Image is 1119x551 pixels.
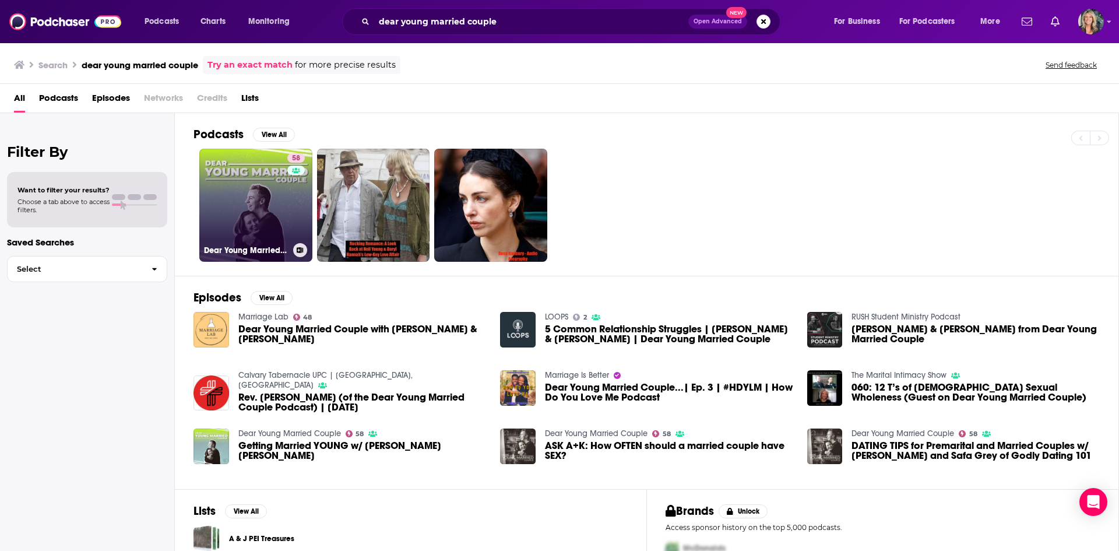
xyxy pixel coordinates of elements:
[807,312,843,348] img: Adam & Karissa King from Dear Young Married Couple
[666,523,1100,532] p: Access sponsor history on the top 5,000 podcasts.
[39,89,78,113] a: Podcasts
[238,392,487,412] a: Rev. Adam King (of the Dear Young Married Couple Podcast) | Sunday, February 6, 2022
[500,312,536,348] img: 5 Common Relationship Struggles | Adam & Karissa King | Dear Young Married Couple
[136,12,194,31] button: open menu
[238,370,413,390] a: Calvary Tabernacle UPC | Alto, TX
[807,370,843,406] a: 060: 12 T’s of Female Sexual Wholeness (Guest on Dear Young Married Couple)
[545,324,793,344] span: 5 Common Relationship Struggles | [PERSON_NAME] & [PERSON_NAME] | Dear Young Married Couple
[197,89,227,113] span: Credits
[851,429,954,438] a: Dear Young Married Couple
[17,198,110,214] span: Choose a tab above to access filters.
[240,12,305,31] button: open menu
[666,504,714,518] h2: Brands
[1078,9,1104,34] img: User Profile
[38,59,68,71] h3: Search
[193,290,241,305] h2: Episodes
[1046,12,1064,31] a: Show notifications dropdown
[287,153,305,163] a: 58
[14,89,25,113] a: All
[356,431,364,437] span: 58
[851,312,960,322] a: RUSH Student Ministry Podcast
[193,127,244,142] h2: Podcasts
[851,441,1100,461] span: DATING TIPS for Premarital and Married Couples w/ [PERSON_NAME] and Safa Grey of Godly Dating 101
[193,312,229,348] img: Dear Young Married Couple with Adam & Karissa King
[545,324,793,344] a: 5 Common Relationship Struggles | Adam & Karissa King | Dear Young Married Couple
[251,291,293,305] button: View All
[663,431,671,437] span: 58
[92,89,130,113] span: Episodes
[851,441,1100,461] a: DATING TIPS for Premarital and Married Couples w/ Tovares and Safa Grey of Godly Dating 101
[207,58,293,72] a: Try an exact match
[238,324,487,344] a: Dear Young Married Couple with Adam & Karissa King
[9,10,121,33] img: Podchaser - Follow, Share and Rate Podcasts
[204,245,288,255] h3: Dear Young Married Couple
[500,429,536,464] img: ASK A+K: How OFTEN should a married couple have SEX?
[688,15,747,29] button: Open AdvancedNew
[892,12,972,31] button: open menu
[374,12,688,31] input: Search podcasts, credits, & more...
[573,314,587,321] a: 2
[82,59,198,71] h3: dear young married couple
[1078,9,1104,34] span: Logged in as lisa.beech
[144,89,183,113] span: Networks
[253,128,295,142] button: View All
[807,429,843,464] img: DATING TIPS for Premarital and Married Couples w/ Tovares and Safa Grey of Godly Dating 101
[229,532,294,545] a: A & J PEI Treasures
[545,312,568,322] a: LOOPS
[193,504,216,518] h2: Lists
[851,382,1100,402] span: 060: 12 T’s of [DEMOGRAPHIC_DATA] Sexual Wholeness (Guest on Dear Young Married Couple)
[969,431,977,437] span: 58
[545,441,793,461] a: ASK A+K: How OFTEN should a married couple have SEX?
[238,441,487,461] span: Getting Married YOUNG w/ [PERSON_NAME] [PERSON_NAME]
[7,256,167,282] button: Select
[959,430,977,437] a: 58
[225,504,267,518] button: View All
[826,12,895,31] button: open menu
[851,324,1100,344] span: [PERSON_NAME] & [PERSON_NAME] from Dear Young Married Couple
[851,324,1100,344] a: Adam & Karissa King from Dear Young Married Couple
[238,441,487,461] a: Getting Married YOUNG w/ Sarah Therese
[726,7,747,18] span: New
[238,324,487,344] span: Dear Young Married Couple with [PERSON_NAME] & [PERSON_NAME]
[200,13,226,30] span: Charts
[145,13,179,30] span: Podcasts
[834,13,880,30] span: For Business
[248,13,290,30] span: Monitoring
[1078,9,1104,34] button: Show profile menu
[295,58,396,72] span: for more precise results
[238,429,341,438] a: Dear Young Married Couple
[193,127,295,142] a: PodcastsView All
[1017,12,1037,31] a: Show notifications dropdown
[8,265,142,273] span: Select
[545,370,609,380] a: Marriage Is Better
[652,430,671,437] a: 58
[500,370,536,406] img: Dear Young Married Couple...| Ep. 3 | #HDYLM | How Do You Love Me Podcast
[193,429,229,464] img: Getting Married YOUNG w/ Sarah Therese
[353,8,791,35] div: Search podcasts, credits, & more...
[899,13,955,30] span: For Podcasters
[972,12,1015,31] button: open menu
[241,89,259,113] a: Lists
[303,315,312,320] span: 48
[193,504,267,518] a: ListsView All
[17,186,110,194] span: Want to filter your results?
[851,382,1100,402] a: 060: 12 T’s of Female Sexual Wholeness (Guest on Dear Young Married Couple)
[7,143,167,160] h2: Filter By
[193,12,233,31] a: Charts
[545,429,648,438] a: Dear Young Married Couple
[199,149,312,262] a: 58Dear Young Married Couple
[1042,60,1100,70] button: Send feedback
[980,13,1000,30] span: More
[193,375,229,411] a: Rev. Adam King (of the Dear Young Married Couple Podcast) | Sunday, February 6, 2022
[293,314,312,321] a: 48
